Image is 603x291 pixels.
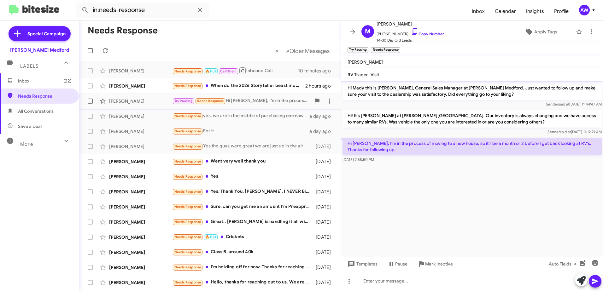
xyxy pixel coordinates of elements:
[342,82,602,100] p: Hi Mady this is [PERSON_NAME], General Sales Manager at [PERSON_NAME] Medford. Just wanted to fol...
[546,102,602,106] span: Sender [DATE] 11:44:47 AM
[172,158,313,165] div: Went very well thank you
[490,2,521,20] a: Calendar
[174,114,201,118] span: Needs Response
[309,113,336,119] div: a day ago
[313,219,336,225] div: [DATE]
[313,143,336,150] div: [DATE]
[174,69,201,73] span: Needs Response
[109,143,172,150] div: [PERSON_NAME]
[574,5,596,15] button: AW
[413,258,458,270] button: Mark Inactive
[377,20,444,28] span: [PERSON_NAME]
[205,235,216,239] span: 🔥 Hot
[88,26,158,36] h1: Needs Response
[109,234,172,240] div: [PERSON_NAME]
[109,128,172,134] div: [PERSON_NAME]
[172,203,313,210] div: Sure, can you get me an amount I'm Preapproved for? I'd like to do it as a business prod office
[411,31,444,36] a: Copy Number
[560,129,571,134] span: said at
[313,204,336,210] div: [DATE]
[174,280,201,284] span: Needs Response
[174,205,201,209] span: Needs Response
[509,26,573,37] button: Apply Tags
[174,235,201,239] span: Needs Response
[172,143,313,150] div: Yes the guys were great we are just up in the air about what we need for a rv
[174,265,201,269] span: Needs Response
[313,189,336,195] div: [DATE]
[172,188,313,195] div: Yes, Thank You, [PERSON_NAME]. I NEVER Bicker or Bargain. What is the best price for this unit?
[377,28,444,37] span: [PHONE_NUMBER]
[534,26,557,37] span: Apply Tags
[174,84,201,88] span: Needs Response
[313,174,336,180] div: [DATE]
[290,48,330,54] span: Older Messages
[27,31,66,37] span: Special Campaign
[174,174,201,179] span: Needs Response
[109,174,172,180] div: [PERSON_NAME]
[172,82,305,89] div: When do the 2026 Storyteller beast modes come out and what's changed if anything or is it just a ...
[342,138,602,155] p: Hi [PERSON_NAME], I'm in the process of moving to a new house, so it'll be a month or 2 before I ...
[172,218,313,225] div: Great.. [PERSON_NAME] is handling it all with me.. I'm very happy working with him..
[220,69,237,73] span: Call Them
[174,159,201,163] span: Needs Response
[174,144,201,148] span: Needs Response
[172,248,313,256] div: Class B, around 40k
[275,47,279,55] span: «
[313,264,336,271] div: [DATE]
[371,47,400,53] small: Needs Response
[109,83,172,89] div: [PERSON_NAME]
[109,249,172,255] div: [PERSON_NAME]
[348,72,368,77] span: RV Trader
[298,68,336,74] div: 10 minutes ago
[558,102,569,106] span: said at
[342,157,374,162] span: [DATE] 2:58:50 PM
[109,204,172,210] div: [PERSON_NAME]
[549,2,574,20] span: Profile
[18,123,42,129] span: Save a Deal
[174,190,201,194] span: Needs Response
[20,63,38,69] span: Labels
[579,5,590,15] div: AW
[467,2,490,20] span: Inbox
[313,234,336,240] div: [DATE]
[109,98,172,104] div: [PERSON_NAME]
[544,258,584,270] button: Auto Fields
[286,47,290,55] span: »
[9,26,71,41] a: Special Campaign
[10,47,69,53] div: [PERSON_NAME] Medford
[282,44,333,57] button: Next
[109,219,172,225] div: [PERSON_NAME]
[172,67,298,75] div: Inbound Call
[272,44,283,57] button: Previous
[109,113,172,119] div: [PERSON_NAME]
[172,279,313,286] div: Hello, thanks for reaching out to us. We are just still looking. We haven't found one we like yet
[174,99,193,103] span: Try Pausing
[174,220,201,224] span: Needs Response
[365,26,371,37] span: M
[305,83,336,89] div: 2 hours ago
[172,233,313,241] div: Crickets
[18,108,54,114] span: All Conversations
[377,37,444,43] span: 14-30 Day Old Leads
[172,173,313,180] div: Yes
[20,141,33,147] span: More
[549,258,579,270] span: Auto Fields
[109,279,172,286] div: [PERSON_NAME]
[348,47,368,53] small: Try Pausing
[18,78,72,84] span: Inbox
[425,258,453,270] span: Mark Inactive
[313,279,336,286] div: [DATE]
[341,258,383,270] button: Templates
[172,264,313,271] div: I'm holding off for now. Thanks for reaching out I will contact you guys when I'm interested again.
[313,249,336,255] div: [DATE]
[547,129,602,134] span: Sender [DATE] 11:12:21 AM
[272,44,333,57] nav: Page navigation example
[63,78,72,84] span: (22)
[109,264,172,271] div: [PERSON_NAME]
[521,2,549,20] a: Insights
[383,258,413,270] button: Pause
[172,112,309,120] div: yes. we are in the middle of purchasing one now
[109,189,172,195] div: [PERSON_NAME]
